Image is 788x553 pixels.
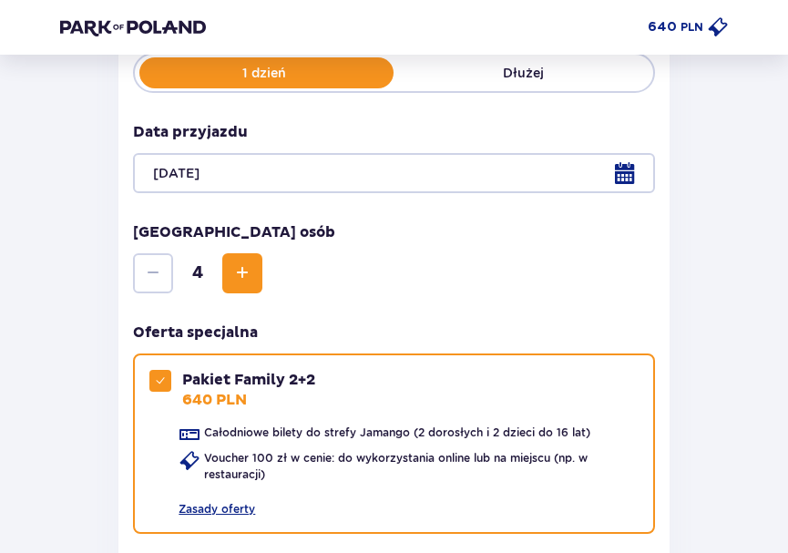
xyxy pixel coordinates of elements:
p: Pakiet Family 2+2 [182,370,315,390]
p: 640 [648,18,677,36]
p: Oferta specjalna [133,323,258,343]
p: Voucher 100 zł w cenie: do wykorzystania online lub na miejscu (np. w restauracji) [204,450,638,483]
p: Całodniowe bilety do strefy Jamango (2 dorosłych i 2 dzieci do 16 lat) [204,425,590,441]
button: Decrease [133,253,173,293]
img: Park of Poland logo [60,18,206,36]
button: Increase [222,253,262,293]
p: 1 dzień [135,64,394,82]
p: PLN [681,19,703,36]
span: 4 [177,262,219,284]
p: Dłużej [394,64,653,82]
p: Data przyjazdu [133,122,248,142]
a: Zasady oferty [179,486,255,517]
p: 640 PLN [182,390,247,410]
p: [GEOGRAPHIC_DATA] osób [133,222,335,242]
